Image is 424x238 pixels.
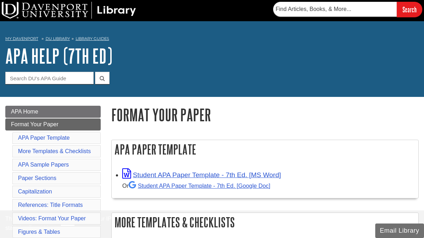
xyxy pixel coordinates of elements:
[5,45,112,67] a: APA Help (7th Ed)
[5,34,419,45] nav: breadcrumb
[397,2,422,17] input: Search
[18,162,69,168] a: APA Sample Papers
[11,109,38,115] span: APA Home
[5,36,38,42] a: My Davenport
[76,36,109,41] a: Library Guides
[375,224,424,238] button: Email Library
[112,140,418,159] h2: APA Paper Template
[5,106,101,118] a: APA Home
[18,175,57,181] a: Paper Sections
[11,121,58,127] span: Format Your Paper
[18,148,91,154] a: More Templates & Checklists
[18,135,70,141] a: APA Paper Template
[5,118,101,130] a: Format Your Paper
[2,2,136,19] img: DU Library
[18,188,52,195] a: Capitalization
[46,36,70,41] a: DU Library
[273,2,422,17] form: Searches DU Library's articles, books, and more
[5,72,94,84] input: Search DU's APA Guide
[112,213,418,232] h2: More Templates & Checklists
[129,182,270,189] a: Student APA Paper Template - 7th Ed. [Google Doc]
[18,215,86,221] a: Videos: Format Your Paper
[122,171,281,179] a: Link opens in new window
[111,106,419,124] h1: Format Your Paper
[18,229,60,235] a: Figures & Tables
[18,202,83,208] a: References: Title Formats
[273,2,397,17] input: Find Articles, Books, & More...
[122,182,270,189] small: Or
